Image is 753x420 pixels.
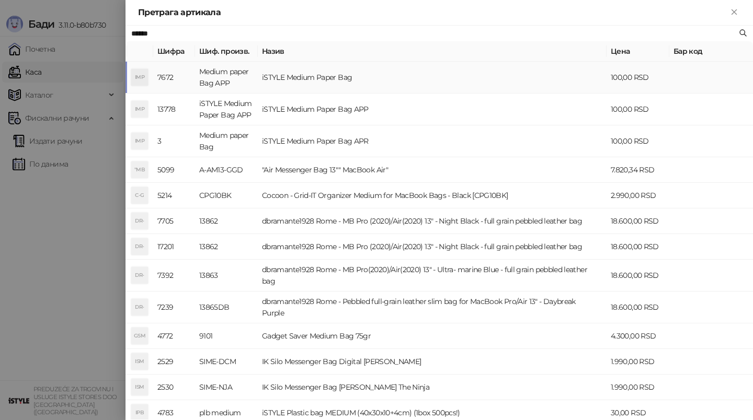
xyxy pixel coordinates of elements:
div: DR- [131,238,148,255]
td: SIME-DCM [195,349,258,375]
td: Gadget Saver Medium Bag 75gr [258,323,607,349]
td: dbramante1928 Rome - MB Pro(2020)/Air(2020) 13" - Ultra- marine Blue - full grain pebbled leather... [258,260,607,291]
td: iSTYLE Medium Paper Bag [258,62,607,94]
td: dbramante1928 Rome - MB Pro (2020)/Air(2020) 13" - Night Black - full grain pebbled leather bag [258,234,607,260]
td: 7705 [153,208,195,234]
button: Close [728,6,740,19]
td: Medium paper Bag [195,125,258,157]
div: Претрага артикала [138,6,728,19]
td: 100,00 RSD [607,62,669,94]
td: 5099 [153,157,195,183]
td: 13862 [195,234,258,260]
td: 7239 [153,291,195,323]
td: dbramante1928 Rome - MB Pro (2020)/Air(2020) 13" - Night Black - full grain pebbled leather bag [258,208,607,234]
td: 4772 [153,323,195,349]
td: 2.990,00 RSD [607,183,669,208]
td: Medium paper Bag APP [195,62,258,94]
td: CPG10BK [195,183,258,208]
td: 18.600,00 RSD [607,291,669,323]
td: iSTYLE Medium Paper Bag APP [195,94,258,125]
div: DR- [131,299,148,316]
td: 7672 [153,62,195,94]
td: 2529 [153,349,195,375]
td: 9101 [195,323,258,349]
div: ISM [131,379,148,395]
div: "MB [131,161,148,178]
th: Бар код [669,41,753,62]
th: Шиф. произв. [195,41,258,62]
td: IK Silo Messenger Bag Digital [PERSON_NAME] [258,349,607,375]
td: 4.300,00 RSD [607,323,669,349]
td: 18.600,00 RSD [607,234,669,260]
td: 18.600,00 RSD [607,260,669,291]
td: A-AM13-GGD [195,157,258,183]
td: 2530 [153,375,195,400]
div: GSM [131,328,148,344]
td: 13862 [195,208,258,234]
th: Цена [607,41,669,62]
td: 7.820,34 RSD [607,157,669,183]
td: 5214 [153,183,195,208]
th: Назив [258,41,607,62]
td: 1.990,00 RSD [607,375,669,400]
td: dbramante1928 Rome - Pebbled full-grain leather slim bag for MacBook Pro/Air 13" - Daybreak Purple [258,291,607,323]
td: iSTYLE Medium Paper Bag APR [258,125,607,157]
th: Шифра [153,41,195,62]
td: 7392 [153,260,195,291]
td: Cocoon - Grid-IT Organizer Medium for MacBook Bags - Black [CPG10BK] [258,183,607,208]
td: 17201 [153,234,195,260]
div: ISM [131,353,148,370]
div: IMP [131,69,148,86]
td: 100,00 RSD [607,94,669,125]
td: 1.990,00 RSD [607,349,669,375]
div: DR- [131,213,148,229]
div: C-G [131,187,148,204]
div: IMP [131,133,148,149]
div: IMP [131,101,148,118]
td: 13778 [153,94,195,125]
td: SIME-NJA [195,375,258,400]
td: iSTYLE Medium Paper Bag APP [258,94,607,125]
td: 13865DB [195,291,258,323]
td: 13863 [195,260,258,291]
td: 3 [153,125,195,157]
td: 18.600,00 RSD [607,208,669,234]
td: "Air Messenger Bag 13"" MacBook Air" [258,157,607,183]
div: DR- [131,267,148,284]
td: IK Silo Messenger Bag [PERSON_NAME] The Ninja [258,375,607,400]
td: 100,00 RSD [607,125,669,157]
